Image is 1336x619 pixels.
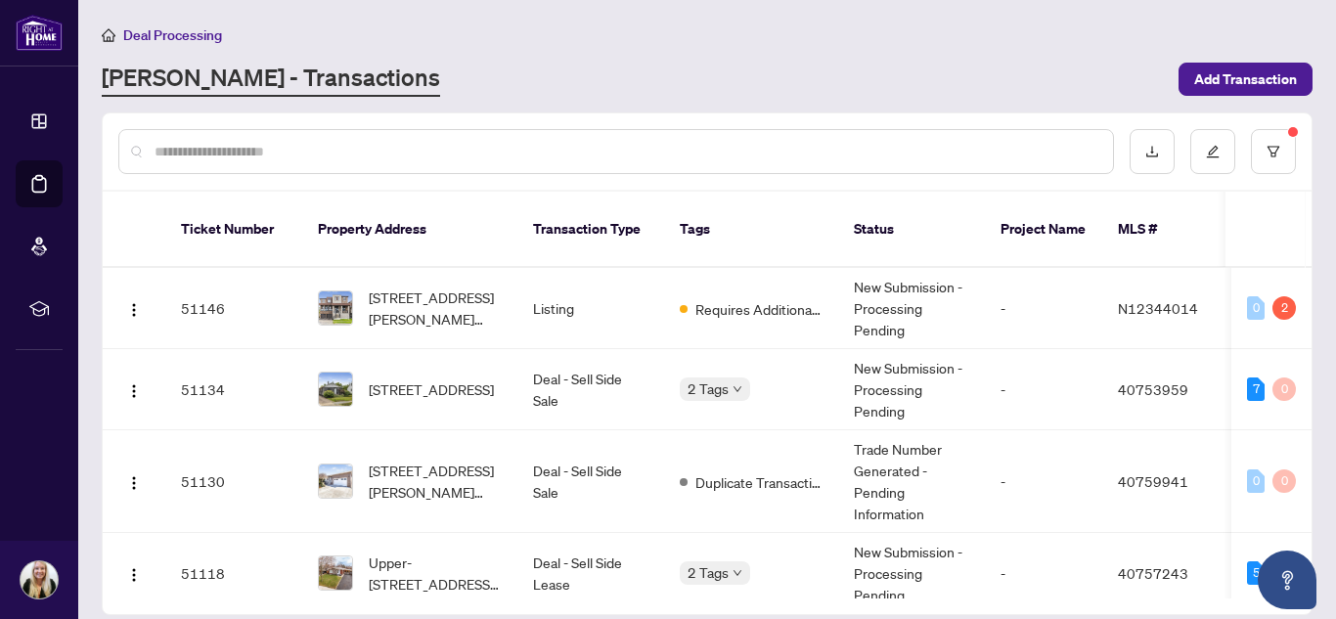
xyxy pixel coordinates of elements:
span: Deal Processing [123,26,222,44]
span: 2 Tags [688,377,729,400]
button: Logo [118,557,150,589]
td: - [985,349,1102,430]
td: New Submission - Processing Pending [838,268,985,349]
div: 0 [1272,377,1296,401]
td: Deal - Sell Side Lease [517,533,664,614]
img: Logo [126,302,142,318]
td: New Submission - Processing Pending [838,533,985,614]
div: 5 [1247,561,1265,585]
td: New Submission - Processing Pending [838,349,985,430]
td: 51146 [165,268,302,349]
span: N12344014 [1118,299,1198,317]
span: Duplicate Transaction [695,471,823,493]
button: Logo [118,374,150,405]
button: Add Transaction [1179,63,1313,96]
span: download [1145,145,1159,158]
td: Deal - Sell Side Sale [517,349,664,430]
span: filter [1267,145,1280,158]
span: [STREET_ADDRESS][PERSON_NAME][PERSON_NAME] [369,287,502,330]
img: thumbnail-img [319,556,352,590]
td: - [985,268,1102,349]
th: Tags [664,192,838,268]
th: Property Address [302,192,517,268]
td: 51130 [165,430,302,533]
td: - [985,430,1102,533]
span: 40753959 [1118,380,1188,398]
div: 0 [1247,296,1265,320]
a: [PERSON_NAME] - Transactions [102,62,440,97]
td: Listing [517,268,664,349]
span: down [733,568,742,578]
th: Ticket Number [165,192,302,268]
button: Logo [118,292,150,324]
span: Requires Additional Docs [695,298,823,320]
th: Status [838,192,985,268]
img: Logo [126,567,142,583]
span: [STREET_ADDRESS][PERSON_NAME][PERSON_NAME] [369,460,502,503]
span: 40757243 [1118,564,1188,582]
div: 0 [1272,469,1296,493]
th: Project Name [985,192,1102,268]
span: [STREET_ADDRESS] [369,378,494,400]
div: 2 [1272,296,1296,320]
td: Trade Number Generated - Pending Information [838,430,985,533]
span: 40759941 [1118,472,1188,490]
span: down [733,384,742,394]
button: Logo [118,465,150,497]
td: 51118 [165,533,302,614]
div: 0 [1247,469,1265,493]
span: Upper-[STREET_ADDRESS][PERSON_NAME] [369,552,502,595]
img: logo [16,15,63,51]
img: Logo [126,383,142,399]
th: MLS # [1102,192,1220,268]
span: edit [1206,145,1220,158]
img: Profile Icon [21,561,58,598]
button: filter [1251,129,1296,174]
img: thumbnail-img [319,464,352,498]
span: 2 Tags [688,561,729,584]
th: Transaction Type [517,192,664,268]
span: Add Transaction [1194,64,1297,95]
div: 7 [1247,377,1265,401]
img: Logo [126,475,142,491]
span: home [102,28,115,42]
img: thumbnail-img [319,373,352,406]
button: download [1130,129,1175,174]
td: - [985,533,1102,614]
button: Open asap [1258,551,1316,609]
button: edit [1190,129,1235,174]
td: Deal - Sell Side Sale [517,430,664,533]
td: 51134 [165,349,302,430]
img: thumbnail-img [319,291,352,325]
